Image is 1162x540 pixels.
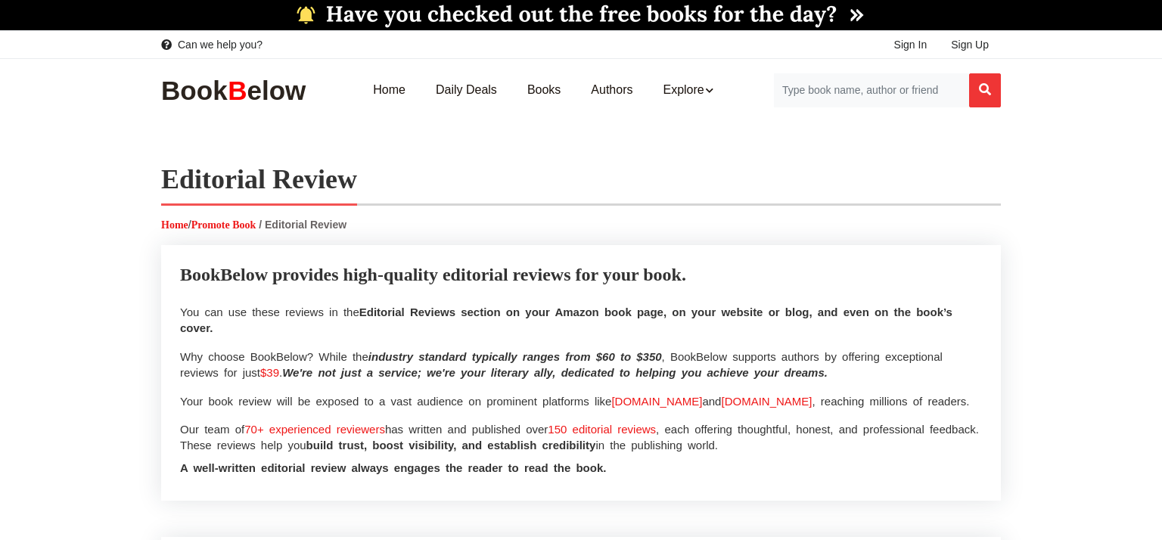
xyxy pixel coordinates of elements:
button: Search [969,73,1001,107]
p: A well-written editorial review always engages the reader to read the book. [180,460,982,476]
i: We're not just a service; we're your literary ally, dedicated to helping you achieve your dreams. [282,366,828,379]
span: [DOMAIN_NAME] [721,395,812,408]
span: Sign In [894,39,927,51]
a: Explore [648,67,728,114]
span: $39 [260,366,279,379]
a: Daily Deals [421,67,512,114]
input: Search for Books [773,73,969,107]
span: Editorial Reviews section on your Amazon book page, on your website or blog, and even on the book... [180,306,952,334]
a: Authors [576,67,648,114]
span: 70+ experienced reviewers [244,423,385,436]
p: BookBelow provides high-quality editorial reviews for your book. [180,264,982,286]
i: industry standard typically ranges from $60 to $350 [368,350,662,363]
p: Our team of has written and published over , each offering thoughtful, honest, and professional f... [180,421,982,454]
a: Books [512,67,576,114]
a: Promote Book [191,219,256,231]
a: Home [358,67,421,114]
span: build trust, boost visibility, and establish credibility [306,439,596,452]
a: Home [161,219,188,231]
a: Can we help you? [161,37,263,52]
a: Sign Up [939,31,1001,58]
h1: Editorial Review [161,163,357,206]
p: Your book review will be exposed to a vast audience on prominent platforms like and , reaching mi... [180,393,982,409]
span: / Editorial Review [259,219,346,231]
span: 150 editorial reviews [548,423,656,436]
a: Sign In [882,31,940,58]
p: You can use these reviews in the [180,304,982,337]
img: BookBelow Logo [161,75,312,106]
p: / [161,217,1001,233]
p: Why choose BookBelow? While the , BookBelow supports authors by offering exceptional reviews for ... [180,349,982,381]
span: [DOMAIN_NAME] [611,395,702,408]
span: Sign Up [951,39,989,51]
